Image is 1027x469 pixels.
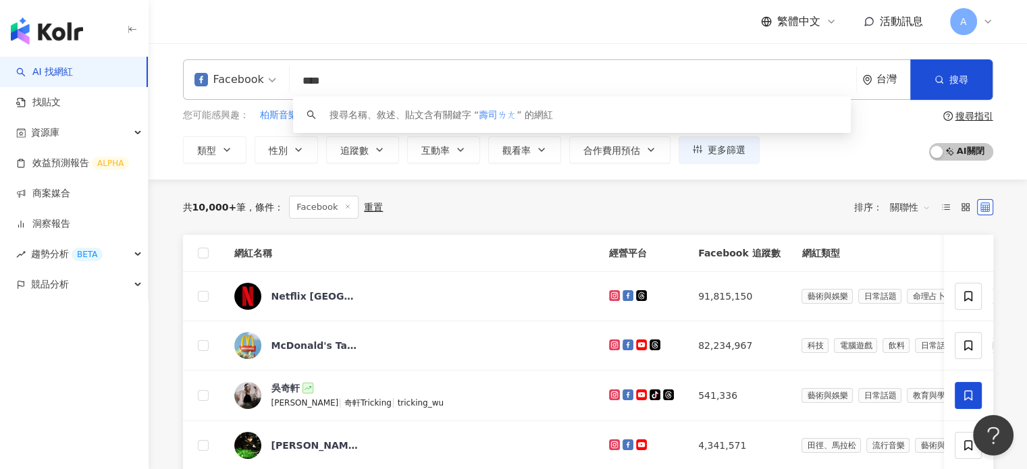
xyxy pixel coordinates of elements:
[31,239,103,269] span: 趨勢分析
[197,145,216,156] span: 類型
[255,136,318,163] button: 性別
[687,235,791,272] th: Facebook 追蹤數
[858,289,901,304] span: 日常話題
[246,202,284,213] span: 條件 ：
[915,438,966,453] span: 藝術與娛樂
[801,438,861,453] span: 田徑、馬拉松
[569,136,670,163] button: 合作費用預估
[307,110,316,119] span: search
[271,289,359,303] div: Netflix [GEOGRAPHIC_DATA]
[392,397,398,408] span: |
[340,145,369,156] span: 追蹤數
[910,59,993,100] button: 搜尋
[16,157,129,170] a: 效益預測報告ALPHA
[801,289,853,304] span: 藝術與娛樂
[259,108,298,123] button: 柏斯音樂
[271,398,339,408] span: [PERSON_NAME]
[502,145,531,156] span: 觀看率
[234,432,588,459] a: KOL Avatar[PERSON_NAME] [PERSON_NAME]
[16,65,73,79] a: searchAI 找網紅
[269,145,288,156] span: 性別
[407,136,480,163] button: 互動率
[16,217,70,231] a: 洞察報告
[326,136,399,163] button: 追蹤數
[234,332,588,359] a: KOL AvatarMcDonald's Taiwan 麥當勞
[687,272,791,321] td: 91,815,150
[583,145,640,156] span: 合作費用預估
[11,18,83,45] img: logo
[271,439,359,452] div: [PERSON_NAME] [PERSON_NAME]
[183,136,246,163] button: 類型
[16,250,26,259] span: rise
[880,15,923,28] span: 活動訊息
[834,338,877,353] span: 電腦遊戲
[72,248,103,261] div: BETA
[183,109,249,122] span: 您可能感興趣：
[234,382,261,409] img: KOL Avatar
[801,338,828,353] span: 科技
[421,145,450,156] span: 互動率
[687,321,791,370] td: 82,234,967
[330,107,553,122] div: 搜尋名稱、敘述、貼文含有關鍵字 “ ” 的網紅
[883,338,910,353] span: 飲料
[271,381,300,395] div: 吳奇軒
[907,289,950,304] span: 命理占卜
[866,438,910,453] span: 流行音樂
[598,235,687,272] th: 經營平台
[223,235,599,272] th: 網紅名稱
[915,338,958,353] span: 日常話題
[234,332,261,359] img: KOL Avatar
[234,432,261,459] img: KOL Avatar
[234,283,588,310] a: KOL AvatarNetflix [GEOGRAPHIC_DATA]
[344,398,392,408] span: 奇軒Tricking
[364,202,383,213] div: 重置
[890,196,930,218] span: 關聯性
[398,398,444,408] span: tricking_wu
[679,136,760,163] button: 更多篩選
[960,14,967,29] span: A
[943,111,953,121] span: question-circle
[955,111,993,121] div: 搜尋指引
[271,339,359,352] div: McDonald's Taiwan 麥當勞
[31,269,69,300] span: 競品分析
[31,117,59,148] span: 資源庫
[801,388,853,403] span: 藝術與娛樂
[854,196,938,218] div: 排序：
[907,388,958,403] span: 教育與學習
[777,14,820,29] span: 繁體中文
[234,381,588,410] a: KOL Avatar吳奇軒[PERSON_NAME]|奇軒Tricking|tricking_wu
[234,283,261,310] img: KOL Avatar
[16,187,70,200] a: 商案媒合
[973,415,1013,456] iframe: Help Scout Beacon - Open
[16,96,61,109] a: 找貼文
[858,388,901,403] span: 日常話題
[183,202,246,213] div: 共 筆
[488,136,561,163] button: 觀看率
[949,74,968,85] span: 搜尋
[260,109,298,122] span: 柏斯音樂
[687,370,791,421] td: 541,336
[862,75,872,85] span: environment
[289,196,359,219] span: Facebook
[479,109,517,120] span: 壽司ㄌㄤ
[338,397,344,408] span: |
[708,144,745,155] span: 更多篩選
[192,202,237,213] span: 10,000+
[194,69,264,90] div: Facebook
[876,74,910,85] div: 台灣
